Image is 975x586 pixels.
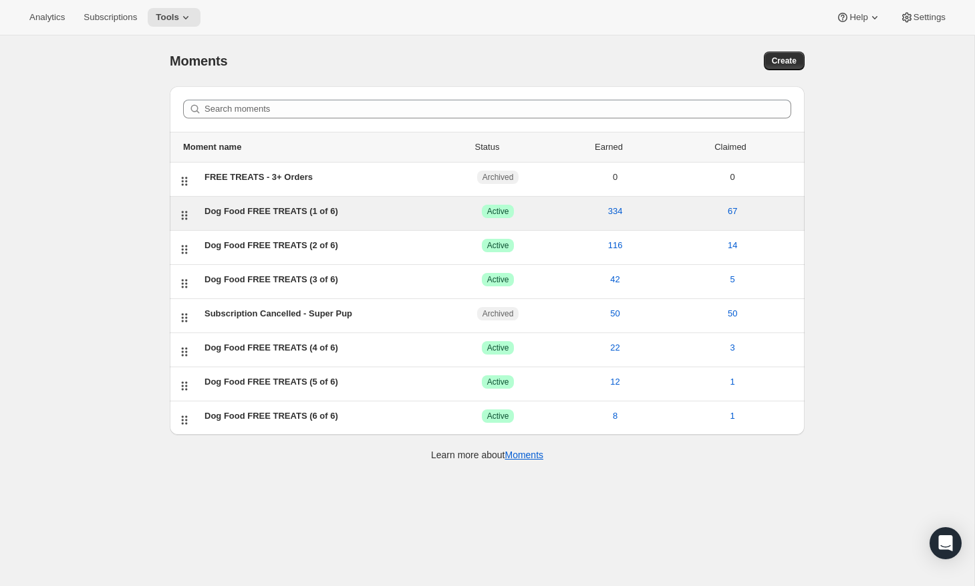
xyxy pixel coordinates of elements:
[21,8,73,27] button: Analytics
[204,273,439,286] div: Dog Food FREE TREATS (3 of 6)
[610,341,619,355] span: 22
[722,337,743,359] button: 3
[828,8,889,27] button: Help
[487,411,509,421] span: Active
[602,337,628,359] button: 22
[602,269,628,290] button: 42
[487,343,509,353] span: Active
[720,235,745,256] button: 14
[608,239,623,252] span: 116
[204,171,439,184] div: FREE TREATS - 3+ Orders
[148,8,200,27] button: Tools
[487,274,509,285] span: Active
[505,450,543,460] a: Moments
[722,405,743,427] button: 1
[728,307,737,320] span: 50
[730,273,735,286] span: 5
[156,12,179,23] span: Tools
[29,12,65,23] span: Analytics
[204,205,439,218] div: Dog Food FREE TREATS (1 of 6)
[482,172,514,183] span: Archived
[914,12,946,23] span: Settings
[728,205,737,218] span: 67
[610,307,619,320] span: 50
[722,269,743,290] button: 5
[600,201,631,222] button: 334
[204,341,439,355] div: Dog Food FREE TREATS (4 of 6)
[764,52,805,70] button: Create
[557,171,674,184] div: 0
[170,54,227,68] span: Moments
[613,409,617,423] span: 8
[487,206,509,217] span: Active
[204,239,439,252] div: Dog Food FREE TREATS (2 of 6)
[204,100,791,118] input: Search moments
[720,201,745,222] button: 67
[431,448,543,462] p: Learn more about
[605,405,625,427] button: 8
[204,307,439,320] div: Subscription Cancelled - Super Pup
[487,240,509,251] span: Active
[674,171,791,184] div: 0
[76,8,145,27] button: Subscriptions
[548,140,670,154] div: Earned
[183,140,426,154] div: Moment name
[204,409,439,423] div: Dog Food FREE TREATS (6 of 6)
[849,12,867,23] span: Help
[204,375,439,389] div: Dog Food FREE TREATS (5 of 6)
[730,409,735,423] span: 1
[610,375,619,389] span: 12
[728,239,737,252] span: 14
[670,140,791,154] div: Claimed
[772,56,797,66] span: Create
[610,273,619,286] span: 42
[602,303,628,324] button: 50
[600,235,631,256] button: 116
[722,371,743,393] button: 1
[892,8,954,27] button: Settings
[487,377,509,387] span: Active
[482,308,514,319] span: Archived
[602,371,628,393] button: 12
[608,205,623,218] span: 334
[730,341,735,355] span: 3
[730,375,735,389] span: 1
[930,527,962,559] div: Open Intercom Messenger
[84,12,137,23] span: Subscriptions
[720,303,745,324] button: 50
[426,140,548,154] div: Status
